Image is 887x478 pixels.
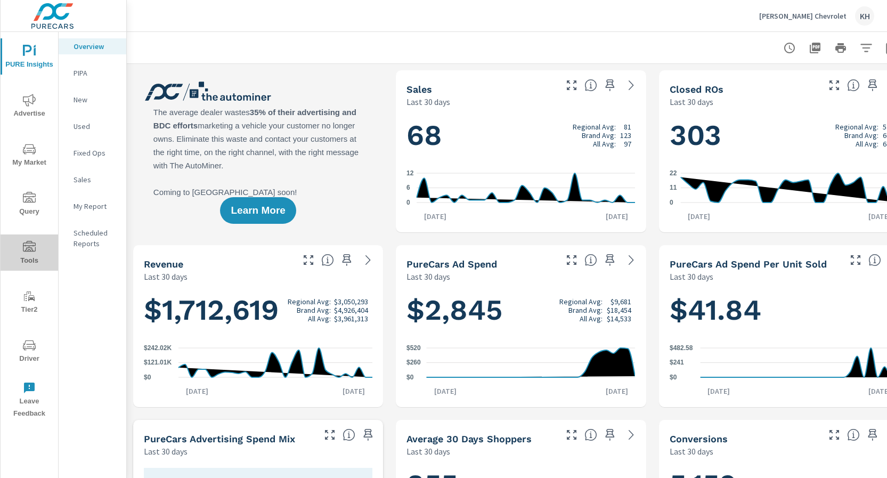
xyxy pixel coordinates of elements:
[601,252,619,269] span: Save this to your personalized report
[670,84,723,95] h5: Closed ROs
[582,131,616,140] p: Brand Avg:
[624,123,631,131] p: 81
[584,428,597,441] span: A rolling 30 day total of daily Shoppers on the dealership website, averaged over the selected da...
[406,344,421,352] text: $520
[297,306,331,314] p: Brand Avg:
[844,131,878,140] p: Brand Avg:
[623,252,640,269] a: See more details in report
[334,314,368,323] p: $3,961,313
[406,169,414,177] text: 12
[670,359,684,367] text: $241
[4,143,55,169] span: My Market
[856,140,878,148] p: All Avg:
[59,145,126,161] div: Fixed Ops
[4,290,55,316] span: Tier2
[144,359,172,367] text: $121.01K
[334,297,368,306] p: $3,050,293
[670,199,673,206] text: 0
[847,252,864,269] button: Make Fullscreen
[308,314,331,323] p: All Avg:
[144,258,183,270] h5: Revenue
[4,339,55,365] span: Driver
[670,184,677,192] text: 11
[74,228,118,249] p: Scheduled Reports
[59,118,126,134] div: Used
[231,206,285,215] span: Learn More
[855,6,874,26] div: KH
[620,131,631,140] p: 123
[74,174,118,185] p: Sales
[59,225,126,252] div: Scheduled Reports
[144,270,188,283] p: Last 30 days
[335,386,372,396] p: [DATE]
[700,386,737,396] p: [DATE]
[144,445,188,458] p: Last 30 days
[74,68,118,78] p: PIPA
[563,77,580,94] button: Make Fullscreen
[59,65,126,81] div: PIPA
[598,386,636,396] p: [DATE]
[601,77,619,94] span: Save this to your personalized report
[74,41,118,52] p: Overview
[624,140,631,148] p: 97
[670,258,827,270] h5: PureCars Ad Spend Per Unit Sold
[864,426,881,443] span: Save this to your personalized report
[830,37,851,59] button: Print Report
[601,426,619,443] span: Save this to your personalized report
[864,77,881,94] span: Save this to your personalized report
[406,84,432,95] h5: Sales
[559,297,603,306] p: Regional Avg:
[611,297,631,306] p: $9,681
[680,211,718,222] p: [DATE]
[417,211,454,222] p: [DATE]
[568,306,603,314] p: Brand Avg:
[623,77,640,94] a: See more details in report
[406,199,410,206] text: 0
[288,297,331,306] p: Regional Avg:
[74,148,118,158] p: Fixed Ops
[670,445,713,458] p: Last 30 days
[59,198,126,214] div: My Report
[74,94,118,105] p: New
[670,95,713,108] p: Last 30 days
[59,38,126,54] div: Overview
[4,382,55,420] span: Leave Feedback
[670,270,713,283] p: Last 30 days
[593,140,616,148] p: All Avg:
[856,37,877,59] button: Apply Filters
[563,252,580,269] button: Make Fullscreen
[343,428,355,441] span: This table looks at how you compare to the amount of budget you spend per channel as opposed to y...
[144,292,372,328] h1: $1,712,619
[584,79,597,92] span: Number of vehicles sold by the dealership over the selected date range. [Source: This data is sou...
[598,211,636,222] p: [DATE]
[406,258,497,270] h5: PureCars Ad Spend
[670,433,728,444] h5: Conversions
[1,32,58,424] div: nav menu
[406,445,450,458] p: Last 30 days
[406,359,421,367] text: $260
[178,386,216,396] p: [DATE]
[334,306,368,314] p: $4,926,404
[563,426,580,443] button: Make Fullscreen
[623,426,640,443] a: See more details in report
[360,426,377,443] span: Save this to your personalized report
[406,292,635,328] h1: $2,845
[4,192,55,218] span: Query
[847,428,860,441] span: The number of dealer-specified goals completed by a visitor. [Source: This data is provided by th...
[868,254,881,266] span: Average cost of advertising per each vehicle sold at the dealer over the selected date range. The...
[360,252,377,269] a: See more details in report
[406,433,532,444] h5: Average 30 Days Shoppers
[427,386,464,396] p: [DATE]
[607,306,631,314] p: $18,454
[406,117,635,153] h1: 68
[144,374,151,381] text: $0
[300,252,317,269] button: Make Fullscreen
[670,374,677,381] text: $0
[4,45,55,71] span: PURE Insights
[826,426,843,443] button: Make Fullscreen
[406,270,450,283] p: Last 30 days
[4,241,55,267] span: Tools
[74,201,118,212] p: My Report
[847,79,860,92] span: Number of Repair Orders Closed by the selected dealership group over the selected time range. [So...
[759,11,847,21] p: [PERSON_NAME] Chevrolet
